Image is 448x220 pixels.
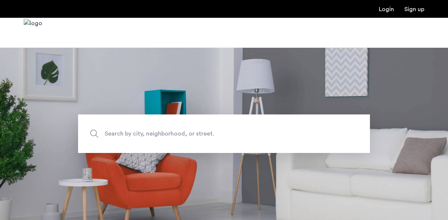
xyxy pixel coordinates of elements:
img: logo [24,19,42,47]
a: Login [379,6,394,12]
span: Search by city, neighborhood, or street. [105,129,309,139]
a: Registration [404,6,424,12]
input: Apartment Search [78,114,370,153]
a: Cazamio Logo [24,19,42,47]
